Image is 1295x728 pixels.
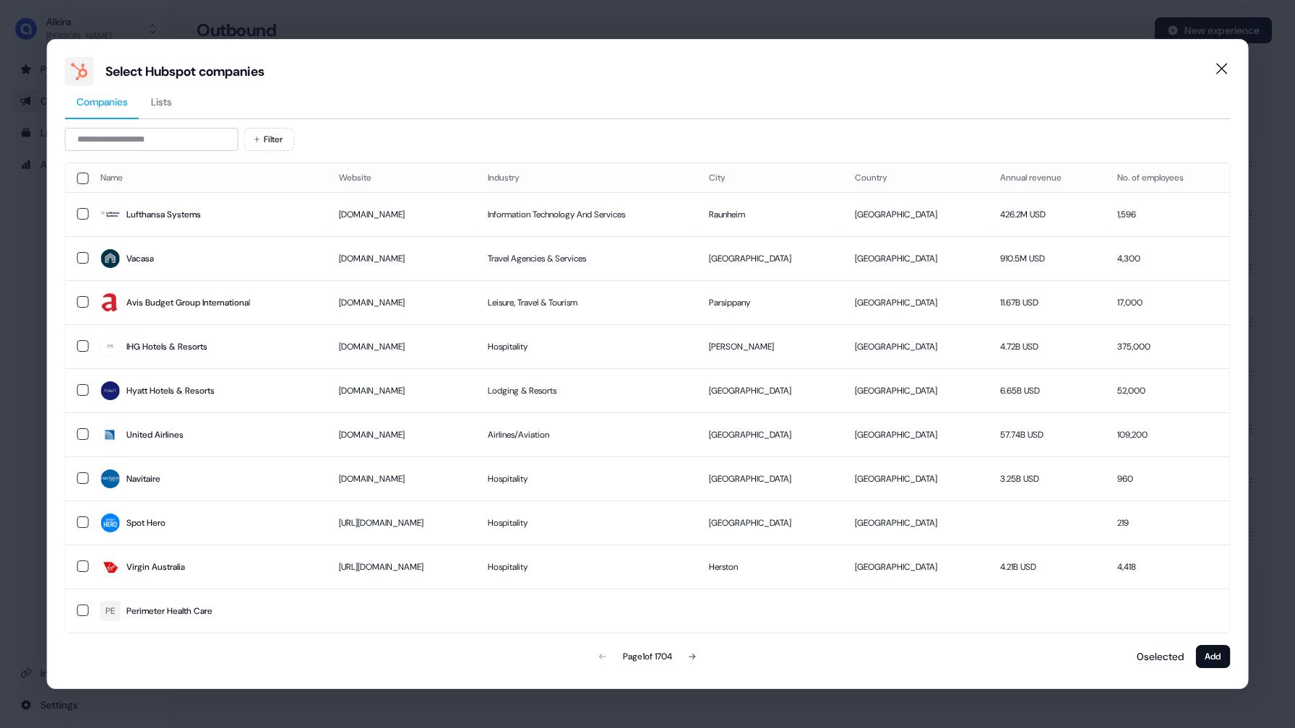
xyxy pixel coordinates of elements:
[476,163,698,192] th: Industry
[126,295,250,310] div: Avis Budget Group International
[1207,54,1236,83] button: Close
[1106,324,1229,368] td: 375,000
[697,163,843,192] th: City
[697,324,843,368] td: [PERSON_NAME]
[843,324,989,368] td: [GEOGRAPHIC_DATA]
[697,545,843,589] td: Herston
[327,412,476,456] td: [DOMAIN_NAME]
[989,368,1106,412] td: 6.65B USD
[476,545,698,589] td: Hospitality
[126,383,215,398] div: Hyatt Hotels & Resorts
[476,456,698,500] td: Hospitality
[989,163,1106,192] th: Annual revenue
[327,368,476,412] td: [DOMAIN_NAME]
[1131,649,1184,664] p: 0 selected
[843,412,989,456] td: [GEOGRAPHIC_DATA]
[843,500,989,545] td: [GEOGRAPHIC_DATA]
[1106,545,1229,589] td: 4,418
[1106,500,1229,545] td: 219
[89,163,327,192] th: Name
[476,324,698,368] td: Hospitality
[989,192,1106,236] td: 426.2M USD
[989,236,1106,280] td: 910.5M USD
[126,251,154,266] div: Vacasa
[77,95,128,109] span: Companies
[126,560,185,574] div: Virgin Australia
[697,456,843,500] td: [GEOGRAPHIC_DATA]
[126,207,201,222] div: Lufthansa Systems
[327,192,476,236] td: [DOMAIN_NAME]
[151,95,172,109] span: Lists
[126,604,212,618] div: Perimeter Health Care
[697,280,843,324] td: Parsippany
[1106,236,1229,280] td: 4,300
[126,339,207,354] div: IHG Hotels & Resorts
[126,472,160,486] div: Navitaire
[476,192,698,236] td: Information Technology And Services
[697,236,843,280] td: [GEOGRAPHIC_DATA]
[843,236,989,280] td: [GEOGRAPHIC_DATA]
[126,428,184,442] div: United Airlines
[989,412,1106,456] td: 57.74B USD
[623,649,672,664] div: Page 1 of 1704
[106,63,264,80] div: Select Hubspot companies
[327,545,476,589] td: [URL][DOMAIN_NAME]
[843,545,989,589] td: [GEOGRAPHIC_DATA]
[327,500,476,545] td: [URL][DOMAIN_NAME]
[843,368,989,412] td: [GEOGRAPHIC_DATA]
[476,280,698,324] td: Leisure, Travel & Tourism
[697,500,843,545] td: [GEOGRAPHIC_DATA]
[476,412,698,456] td: Airlines/Aviation
[1106,456,1229,500] td: 960
[1195,645,1230,668] button: Add
[1106,368,1229,412] td: 52,000
[1106,163,1229,192] th: No. of employees
[244,128,295,151] button: Filter
[476,236,698,280] td: Travel Agencies & Services
[327,236,476,280] td: [DOMAIN_NAME]
[1106,412,1229,456] td: 109,200
[1106,192,1229,236] td: 1,596
[327,163,476,192] th: Website
[697,412,843,456] td: [GEOGRAPHIC_DATA]
[106,604,115,618] div: PE
[697,368,843,412] td: [GEOGRAPHIC_DATA]
[843,456,989,500] td: [GEOGRAPHIC_DATA]
[843,280,989,324] td: [GEOGRAPHIC_DATA]
[843,192,989,236] td: [GEOGRAPHIC_DATA]
[327,324,476,368] td: [DOMAIN_NAME]
[989,456,1106,500] td: 3.25B USD
[126,516,165,530] div: Spot Hero
[327,456,476,500] td: [DOMAIN_NAME]
[843,163,989,192] th: Country
[476,368,698,412] td: Lodging & Resorts
[327,280,476,324] td: [DOMAIN_NAME]
[989,324,1106,368] td: 4.72B USD
[697,192,843,236] td: Raunheim
[989,545,1106,589] td: 4.21B USD
[989,280,1106,324] td: 11.67B USD
[1106,280,1229,324] td: 17,000
[476,500,698,545] td: Hospitality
